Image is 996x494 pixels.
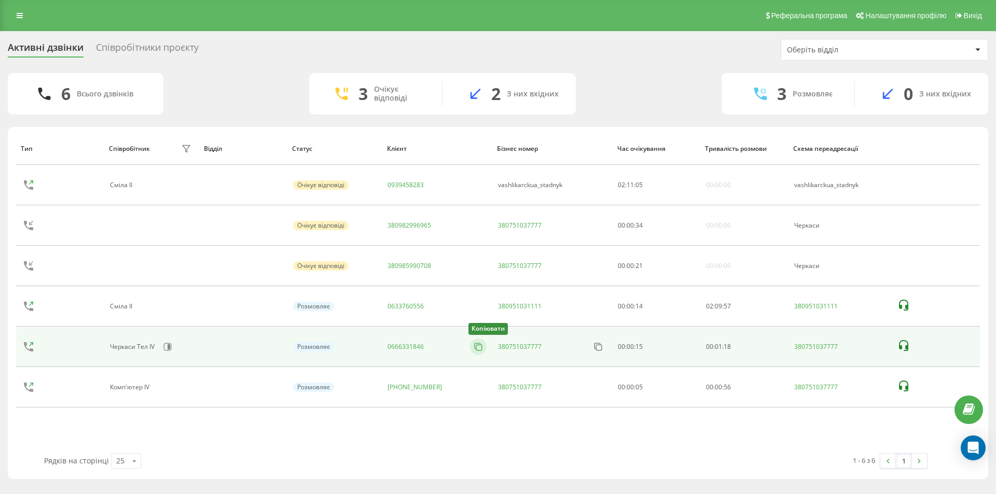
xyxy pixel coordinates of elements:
[771,11,848,20] span: Реферальна програма
[116,456,125,466] div: 25
[794,384,838,391] a: 380751037777
[507,90,559,98] div: З них вхідних
[964,11,982,20] span: Вихід
[627,180,634,189] span: 11
[706,342,713,351] span: 00
[618,222,643,229] div: : :
[618,262,643,270] div: : :
[498,342,542,351] a: 380751037777
[618,221,625,230] span: 00
[44,456,109,465] span: Рядків на сторінці
[110,303,135,310] div: Сміла ІІ
[358,84,368,104] div: 3
[635,261,643,270] span: 21
[618,180,625,189] span: 02
[497,145,607,152] div: Бізнес номер
[896,454,911,468] a: 1
[724,302,731,310] span: 57
[617,145,696,152] div: Час очікування
[793,90,833,98] div: Розмовляє
[777,84,786,104] div: 3
[498,181,562,189] div: vashlikarckua_stadnyk
[292,145,377,152] div: Статус
[293,261,349,271] div: Очікує відповіді
[961,435,986,460] div: Open Intercom Messenger
[919,90,971,98] div: З них вхідних
[627,261,634,270] span: 00
[706,222,731,229] div: 00:00:00
[77,90,133,98] div: Всього дзвінків
[491,84,501,104] div: 2
[61,84,71,104] div: 6
[498,221,542,230] a: 380751037777
[388,261,431,270] a: 380985990708
[706,384,731,391] div: : :
[706,343,731,350] div: : :
[853,455,875,465] div: 1 - 6 з 6
[635,180,643,189] span: 05
[627,221,634,230] span: 00
[794,222,887,229] div: Черкаси
[618,384,695,391] div: 00:00:05
[204,145,282,152] div: Відділ
[618,181,643,189] div: : :
[388,342,424,351] a: 0666331846
[293,302,334,311] div: Розмовляє
[618,303,695,310] div: 00:00:14
[794,181,887,189] div: vashlikarckua_stadnyk
[794,303,838,310] a: 380951031111
[635,221,643,230] span: 34
[787,46,911,54] div: Оберіть відділ
[706,262,731,270] div: 00:00:00
[8,42,84,58] div: Активні дзвінки
[388,302,424,310] a: 0633760556
[96,42,199,58] div: Співробітники проєкту
[498,383,542,391] a: 380751037777
[293,221,349,230] div: Очікує відповіді
[110,384,152,391] div: Комп'ютер ІV
[618,261,625,270] span: 00
[498,261,542,270] a: 380751037777
[388,180,424,189] a: 0939458283
[724,383,731,391] span: 56
[706,303,731,310] div: : :
[706,302,713,310] span: 02
[293,180,349,190] div: Очікує відповіді
[109,145,150,152] div: Співробітник
[110,343,157,350] div: Черкаси Тел ІV
[715,342,722,351] span: 01
[724,342,731,351] span: 18
[794,343,838,350] a: 380751037777
[715,302,722,310] span: 09
[715,383,722,391] span: 00
[865,11,946,20] span: Налаштування профілю
[793,145,887,152] div: Схема переадресації
[387,145,488,152] div: Клієнт
[468,323,508,335] div: Копіювати
[618,343,695,350] div: 00:00:15
[110,181,135,189] div: Сміла ІІ
[21,145,99,152] div: Тип
[293,383,334,392] div: Розмовляє
[904,84,913,104] div: 0
[388,383,442,391] a: [PHONE_NUMBER]
[706,383,713,391] span: 00
[706,181,731,189] div: 00:00:00
[705,145,783,152] div: Тривалість розмови
[498,302,542,310] a: 380951031111
[388,221,431,230] a: 380982996965
[794,262,887,270] div: Черкаси
[293,342,334,351] div: Розмовляє
[374,85,426,103] div: Очікує відповіді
